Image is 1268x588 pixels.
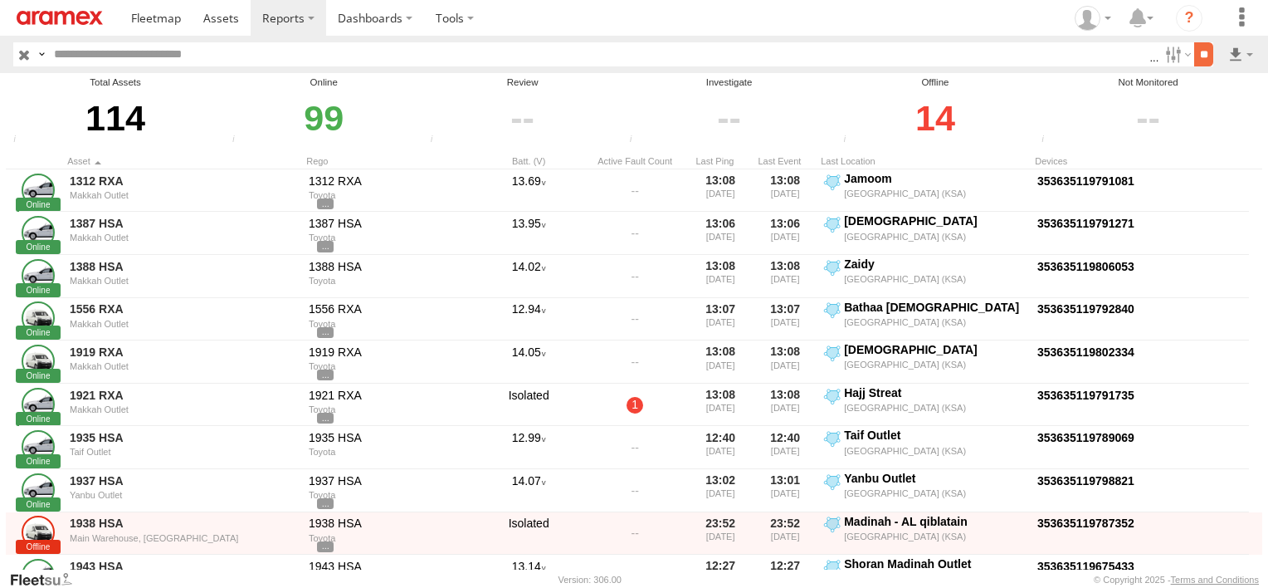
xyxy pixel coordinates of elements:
label: Click to View Event Location [821,471,1028,511]
a: Click to View Device Details [1037,431,1134,444]
div: Version: 306.00 [558,575,622,585]
a: Click to View Asset Details [22,301,55,335]
a: Terms and Conditions [1171,575,1259,585]
span: View Asset Details to show all tags [317,241,334,252]
label: Click to View Event Location [821,171,1028,211]
div: Toyota [309,490,470,500]
a: 1938 HSA [70,516,297,531]
a: Click to View Asset Details [22,345,55,378]
div: Last Location [821,155,1028,167]
div: [GEOGRAPHIC_DATA] (KSA) [844,402,1026,414]
a: 1943 HSA [70,559,297,574]
div: 13:08 [DATE] [756,342,814,382]
a: Click to View Asset Details [22,516,55,549]
div: Click to Sort [306,155,472,167]
div: 13.95 [479,213,578,253]
div: 13:08 [DATE] [756,385,814,425]
span: View Asset Details to show all tags [317,498,334,509]
a: Click to View Device Details [1037,517,1134,530]
a: Click to View Asset Details [22,259,55,292]
label: Click to View Event Location [821,514,1028,554]
a: 1387 HSA [70,216,297,231]
div: Makkah Outlet [70,361,297,371]
div: 13:08 [DATE] [691,257,749,296]
label: Click to View Event Location [821,213,1028,253]
div: Zeeshan Nadeem [1069,6,1117,31]
div: Offline [838,76,1031,90]
div: Click to Sort [691,155,749,167]
div: Yanbu Outlet [70,490,297,500]
a: Click to View Asset Details [22,216,55,249]
div: Click to filter by Review [426,90,620,147]
div: 14.05 [479,342,578,382]
a: Click to View Device Details [1037,302,1134,316]
a: 1937 HSA [70,473,297,488]
div: 12.94 [479,300,578,340]
label: Export results as... [1227,42,1255,66]
a: 1935 HSA [70,430,297,445]
div: 13:08 [DATE] [691,171,749,211]
div: 1387 HSA [309,216,470,231]
a: 1 [627,397,643,414]
a: Click to View Device Details [1037,174,1134,188]
div: [GEOGRAPHIC_DATA] (KSA) [844,316,1026,328]
div: Click to filter by Investigate [624,90,833,147]
div: Devices [1035,155,1267,167]
a: Visit our Website [9,571,85,588]
div: 1312 RXA [309,174,470,189]
div: Not Monitored [1036,76,1260,90]
div: Toyota [309,533,470,543]
div: 13:08 [DATE] [756,257,814,296]
div: 13:06 [DATE] [691,213,749,253]
div: Click to filter by Offline [838,90,1031,147]
div: 12:40 [DATE] [756,428,814,468]
div: [GEOGRAPHIC_DATA] (KSA) [844,488,1026,499]
a: Click to View Asset Details [22,473,55,507]
div: 1937 HSA [309,473,470,488]
a: Click to View Asset Details [22,174,55,207]
a: Click to View Device Details [1037,474,1134,488]
span: View Asset Details to show all tags [317,370,334,380]
div: Toyota [309,190,470,200]
div: [GEOGRAPHIC_DATA] (KSA) [844,445,1026,457]
div: 23:52 [DATE] [756,514,814,554]
div: Makkah Outlet [70,276,297,286]
div: Online [227,76,421,90]
div: 13:08 [DATE] [756,171,814,211]
label: Click to View Event Location [821,300,1028,340]
div: Taif Outlet [844,428,1026,443]
div: Batt. (V) [479,155,578,167]
div: 13:07 [DATE] [756,300,814,340]
label: Click to View Event Location [821,385,1028,425]
div: 13:02 [DATE] [691,471,749,511]
div: Makkah Outlet [70,233,297,243]
div: Madinah - AL qiblatain [844,514,1026,529]
div: [DEMOGRAPHIC_DATA] [844,213,1026,228]
div: Assets that have not communicated at least once with the server in the last 6hrs [426,135,451,147]
div: Shoran Madinah Outlet [844,556,1026,571]
a: Click to View Device Details [1037,260,1134,273]
div: 12.99 [479,428,578,468]
div: 1943 HSA [309,559,470,574]
div: Toyota [309,447,470,457]
div: 12:40 [DATE] [691,428,749,468]
div: Taif Outlet [70,447,297,457]
i: ? [1176,5,1202,32]
label: Click to View Event Location [821,342,1028,382]
div: Hajj Streat [844,385,1026,400]
div: [GEOGRAPHIC_DATA] (KSA) [844,273,1026,285]
div: Click to filter by Online [227,90,421,147]
div: Makkah Outlet [70,190,297,200]
div: [GEOGRAPHIC_DATA] (KSA) [844,359,1026,370]
a: 1388 HSA [70,259,297,274]
div: Click to filter by Not Monitored [1036,90,1260,147]
a: Click to View Device Details [1037,389,1134,402]
div: Click to Sort [67,155,300,167]
div: 13:01 [DATE] [756,471,814,511]
div: Total number of Enabled and Paused Assets [8,135,33,147]
a: 1556 RXA [70,301,297,316]
a: 1312 RXA [70,174,297,189]
div: Toyota [309,233,470,243]
div: Active Fault Count [585,155,685,167]
span: View Asset Details to show all tags [317,413,334,424]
